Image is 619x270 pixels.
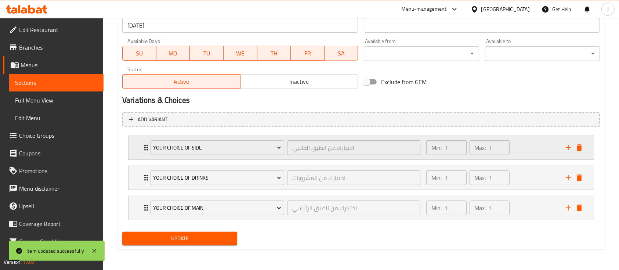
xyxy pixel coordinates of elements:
[122,133,600,163] li: Expand
[122,46,156,61] button: SU
[15,78,98,87] span: Sections
[3,180,104,197] a: Menu disclaimer
[19,237,98,246] span: Grocery Checklist
[3,127,104,144] a: Choice Groups
[19,219,98,228] span: Coverage Report
[156,46,190,61] button: MO
[19,202,98,210] span: Upsell
[574,142,585,153] button: delete
[15,96,98,105] span: Full Menu View
[327,48,355,59] span: SA
[257,46,291,61] button: TH
[151,201,284,215] button: Your choice of main
[122,74,240,89] button: Active
[153,173,281,183] span: Your Choice of Drinks
[19,166,98,175] span: Promotions
[19,25,98,34] span: Edit Restaurant
[151,140,284,155] button: Your Choice of Side
[151,170,284,185] button: Your Choice of Drinks
[475,173,486,182] p: Max:
[240,74,358,89] button: Inactive
[190,46,224,61] button: TU
[4,257,22,267] span: Version:
[138,115,167,124] span: Add variant
[19,149,98,158] span: Coupons
[9,74,104,91] a: Sections
[291,46,325,61] button: FR
[431,204,442,212] p: Min:
[431,173,442,182] p: Min:
[402,5,447,14] div: Menu-management
[9,109,104,127] a: Edit Menu
[3,197,104,215] a: Upsell
[26,247,84,255] div: Item updated successfully
[481,5,530,13] div: [GEOGRAPHIC_DATA]
[21,61,98,69] span: Menus
[128,196,594,220] div: Expand
[260,48,288,59] span: TH
[563,172,574,183] button: add
[3,233,104,250] a: Grocery Checklist
[3,21,104,39] a: Edit Restaurant
[19,184,98,193] span: Menu disclaimer
[563,142,574,153] button: add
[224,46,257,61] button: WE
[128,166,594,190] div: Expand
[122,163,600,193] li: Expand
[193,48,221,59] span: TU
[3,144,104,162] a: Coupons
[19,43,98,52] span: Branches
[574,202,585,213] button: delete
[19,131,98,140] span: Choice Groups
[563,202,574,213] button: add
[122,112,600,127] button: Add variant
[3,215,104,233] a: Coverage Report
[3,162,104,180] a: Promotions
[159,48,187,59] span: MO
[607,5,609,13] span: J
[475,204,486,212] p: Max:
[294,48,322,59] span: FR
[364,46,479,61] div: ​
[153,143,281,152] span: Your Choice of Side
[381,78,427,86] span: Exclude from GEM
[128,234,231,243] span: Update
[475,143,486,152] p: Max:
[431,143,442,152] p: Min:
[15,114,98,122] span: Edit Menu
[128,136,594,159] div: Expand
[485,46,600,61] div: ​
[3,56,104,74] a: Menus
[9,91,104,109] a: Full Menu View
[126,48,153,59] span: SU
[122,232,237,245] button: Update
[243,76,355,87] span: Inactive
[122,95,600,106] h2: Variations & Choices
[153,204,281,213] span: Your choice of main
[3,39,104,56] a: Branches
[227,48,254,59] span: WE
[122,193,600,223] li: Expand
[126,76,238,87] span: Active
[574,172,585,183] button: delete
[325,46,358,61] button: SA
[23,257,34,267] span: 1.0.0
